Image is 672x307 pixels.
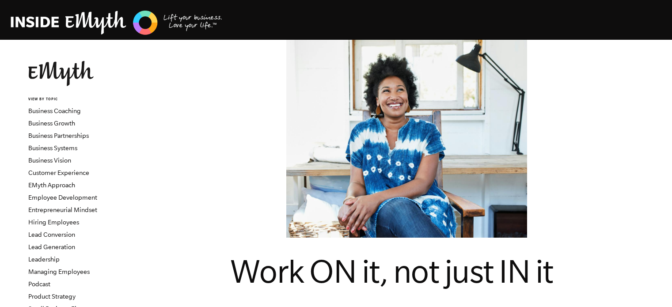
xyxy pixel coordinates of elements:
a: Business Systems [28,144,77,152]
span: Work ON it, not just IN it [230,253,553,289]
a: Business Partnerships [28,132,89,139]
a: Customer Experience [28,169,89,176]
a: Hiring Employees [28,219,79,226]
a: Lead Generation [28,243,75,250]
a: Business Coaching [28,107,81,114]
img: EMyth Business Coaching [11,9,223,36]
a: Entrepreneurial Mindset [28,206,97,213]
img: EMyth [28,61,94,86]
a: Business Vision [28,157,71,164]
a: Lead Conversion [28,231,75,238]
a: EMyth Approach [28,182,75,189]
a: Managing Employees [28,268,90,275]
a: Product Strategy [28,293,76,300]
a: Leadership [28,256,60,263]
iframe: Chat Widget [628,265,672,307]
a: Employee Development [28,194,97,201]
h6: VIEW BY TOPIC [28,97,135,102]
a: Business Growth [28,120,75,127]
div: أداة الدردشة [628,265,672,307]
a: Podcast [28,280,50,288]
